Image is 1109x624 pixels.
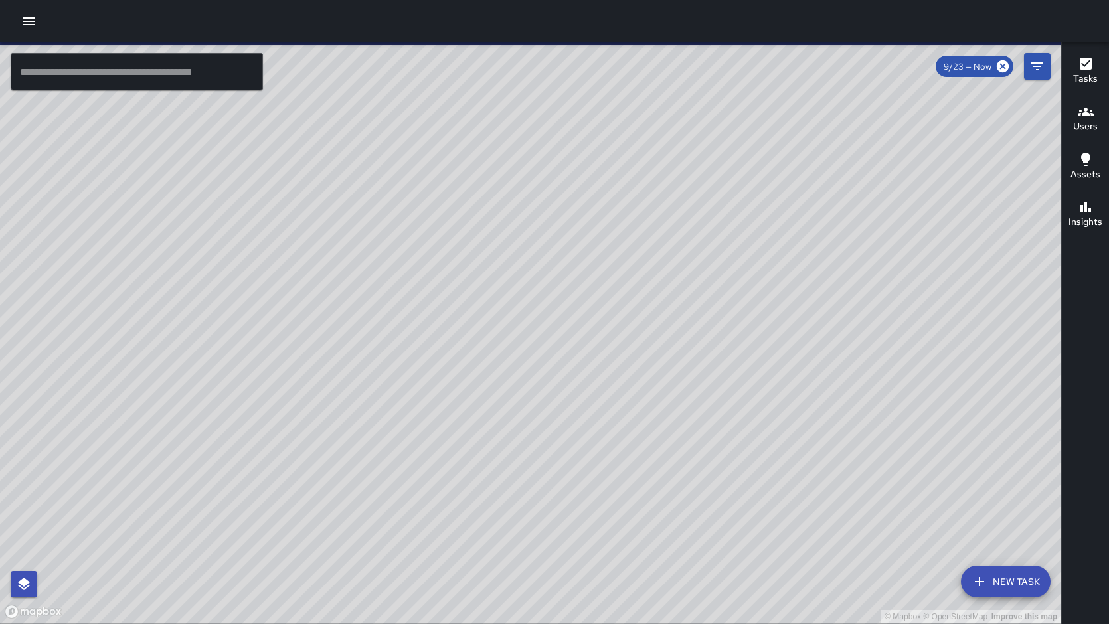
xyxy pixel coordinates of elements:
button: Tasks [1062,48,1109,96]
button: Assets [1062,143,1109,191]
button: Users [1062,96,1109,143]
button: New Task [961,566,1051,597]
h6: Tasks [1073,72,1098,86]
h6: Users [1073,119,1098,134]
h6: Insights [1068,215,1102,230]
span: 9/23 — Now [936,61,999,72]
h6: Assets [1070,167,1100,182]
div: 9/23 — Now [936,56,1013,77]
button: Insights [1062,191,1109,239]
button: Filters [1024,53,1051,80]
